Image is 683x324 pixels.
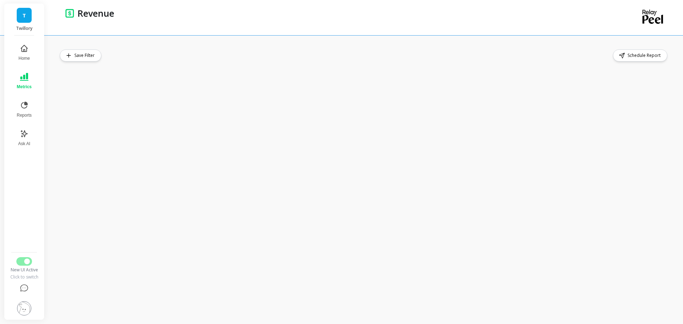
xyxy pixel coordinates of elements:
[78,7,114,19] p: Revenue
[60,67,669,310] iframe: Omni Embed
[65,9,74,17] img: header icon
[12,97,36,122] button: Reports
[12,125,36,151] button: Ask AI
[628,52,663,59] span: Schedule Report
[10,267,39,273] div: New UI Active
[613,49,667,62] button: Schedule Report
[60,49,101,62] button: Save Filter
[17,112,32,118] span: Reports
[11,26,37,31] p: Twillory
[17,84,32,90] span: Metrics
[18,141,30,147] span: Ask AI
[17,301,31,315] img: profile picture
[18,55,30,61] span: Home
[10,280,39,297] button: Help
[10,274,39,280] div: Click to switch
[74,52,97,59] span: Save Filter
[22,11,26,20] span: T
[10,297,39,320] button: Settings
[12,68,36,94] button: Metrics
[12,40,36,65] button: Home
[16,257,32,266] button: Switch to Legacy UI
